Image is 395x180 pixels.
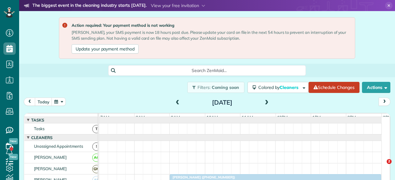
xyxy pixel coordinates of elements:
a: Update your payment method [72,44,139,54]
a: Schedule Changes [309,82,360,93]
button: next [379,98,390,106]
span: [PERSON_NAME] [33,155,68,160]
span: 12pm [276,115,289,120]
strong: Action required: Your payment method is not working [72,22,350,28]
span: T [92,125,101,133]
strong: The biggest event in the cleaning industry starts [DATE]. [32,2,147,9]
span: Filters: [197,85,210,90]
span: 2pm [346,115,357,120]
span: AC [92,154,101,162]
h2: [DATE] [184,99,261,106]
button: Colored byCleaners [247,82,309,93]
button: prev [24,98,35,106]
span: Coming soon [212,85,239,90]
span: 8am [135,115,146,120]
span: 11am [240,115,254,120]
span: [PERSON_NAME] [33,166,68,171]
div: [PERSON_NAME], your SMS payment is now 18 hours past due. Please update your card on file in the ... [72,30,350,41]
span: Cleaners [280,85,299,90]
span: 3pm [382,115,393,120]
span: Cleaners [30,135,54,140]
span: Unassigned Appointments [33,144,84,149]
button: today [35,98,52,106]
span: ! [92,142,101,151]
span: Tasks [33,126,46,131]
span: Colored by [258,85,301,90]
span: 9am [170,115,181,120]
span: Tasks [30,118,45,122]
button: Actions [362,82,390,93]
span: 1pm [311,115,322,120]
span: New [9,138,18,144]
span: 7am [99,115,110,120]
span: 10am [205,115,219,120]
span: GM [92,165,101,173]
span: 2 [387,159,392,164]
span: [PERSON_NAME] ([PHONE_NUMBER]) [169,175,235,179]
iframe: Intercom live chat [374,159,389,174]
